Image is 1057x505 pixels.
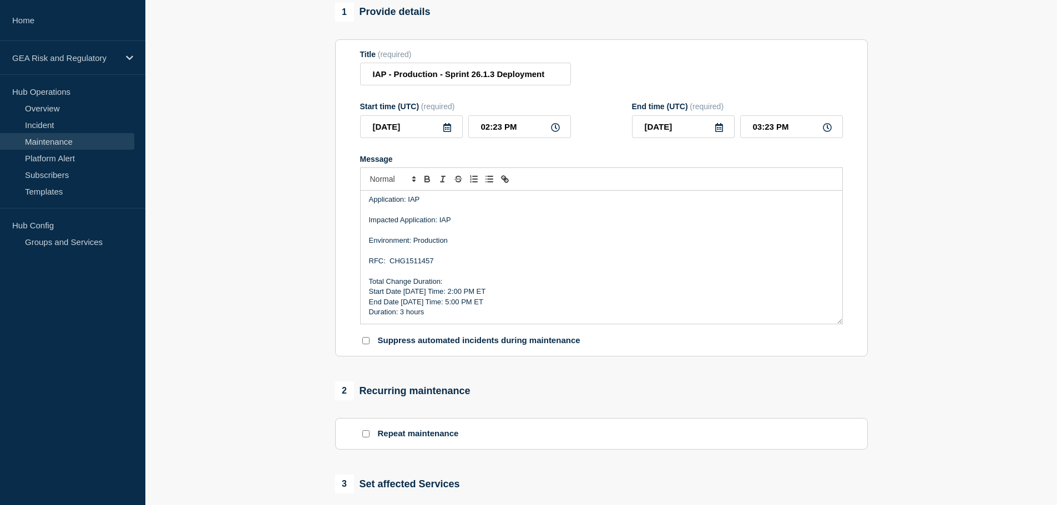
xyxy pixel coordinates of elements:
span: 3 [335,475,354,493]
div: Message [360,155,843,164]
button: Toggle bold text [419,172,435,186]
input: Suppress automated incidents during maintenance [362,337,370,344]
span: (required) [421,102,455,111]
p: Suppress automated incidents during maintenance [378,335,580,346]
p: Environment: Production [369,236,834,246]
input: Title [360,63,571,85]
span: 1 [335,3,354,22]
span: (required) [690,102,724,111]
button: Toggle ordered list [466,172,482,186]
div: Start time (UTC) [360,102,571,111]
p: Duration: ​3 hours [369,307,834,317]
p: End Date [DATE] Time: 5:00 PM ET [369,297,834,307]
p: GEA Risk and Regulatory [12,53,119,63]
span: (required) [378,50,412,59]
div: Title [360,50,571,59]
div: End time (UTC) [632,102,843,111]
button: Toggle strikethrough text [451,172,466,186]
input: HH:MM A [740,115,843,138]
input: Repeat maintenance [362,430,370,437]
span: Font size [365,172,419,186]
p: Start Date [DATE] Time: 2:00 PM ET [369,287,834,297]
div: Set affected Services [335,475,460,493]
p: RFC: CHG1511457 [369,256,834,266]
input: YYYY-MM-DD [632,115,735,138]
button: Toggle link [497,172,513,186]
button: Toggle bulleted list [482,172,497,186]
div: Provide details [335,3,431,22]
input: HH:MM A [468,115,571,138]
p: Impacted Application: IAP [369,215,834,225]
p: Application: IAP [369,195,834,205]
div: Message [361,191,842,324]
input: YYYY-MM-DD [360,115,463,138]
p: Repeat maintenance [378,429,459,439]
div: Recurring maintenance [335,381,471,400]
span: 2 [335,381,354,400]
button: Toggle italic text [435,172,451,186]
p: Total Change Duration: [369,277,834,287]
